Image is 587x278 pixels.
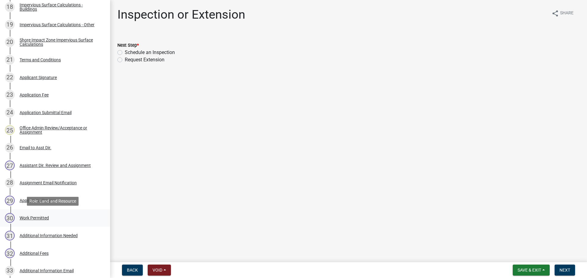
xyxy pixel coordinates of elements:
[547,7,578,19] button: shareShare
[125,49,175,56] label: Schedule an Inspection
[20,93,49,97] div: Application Fee
[148,265,171,276] button: Void
[20,269,74,273] div: Additional Information Email
[5,37,15,47] div: 20
[5,231,15,240] div: 31
[117,7,245,22] h1: Inspection or Extension
[20,146,51,150] div: Email to Asst Dir.
[555,265,575,276] button: Next
[5,178,15,188] div: 28
[5,55,15,65] div: 21
[125,56,164,63] label: Request Extension
[20,110,72,115] div: Application Submittal Email
[552,10,559,17] i: share
[5,161,15,170] div: 27
[5,2,15,12] div: 18
[5,143,15,153] div: 26
[20,163,91,168] div: Assistant Dir. Review and Assignment
[20,198,55,203] div: Application Review
[27,197,79,206] div: Role: Land and Resource
[5,266,15,276] div: 33
[5,73,15,82] div: 22
[5,20,15,30] div: 19
[153,268,162,273] span: Void
[559,268,570,273] span: Next
[122,265,143,276] button: Back
[5,248,15,258] div: 32
[5,108,15,117] div: 24
[5,196,15,205] div: 29
[20,233,78,238] div: Additional Information Needed
[20,251,49,255] div: Additional Fees
[5,125,15,135] div: 25
[5,213,15,223] div: 30
[20,216,49,220] div: Work Permitted
[20,126,100,134] div: Office Admin Review/Acceptance or Assignment
[513,265,550,276] button: Save & Exit
[20,23,94,27] div: Impervious Surface Calculations - Other
[20,75,57,80] div: Applicant Signature
[20,58,61,62] div: Terms and Conditions
[5,90,15,100] div: 23
[20,38,100,46] div: Shore Impact Zone Impervious Surface Calculations
[117,43,139,48] label: Next Step
[518,268,541,273] span: Save & Exit
[20,181,77,185] div: Assignment Email Notification
[20,3,100,11] div: Impervious Surface Calculations - Buildings
[560,10,574,17] span: Share
[127,268,138,273] span: Back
